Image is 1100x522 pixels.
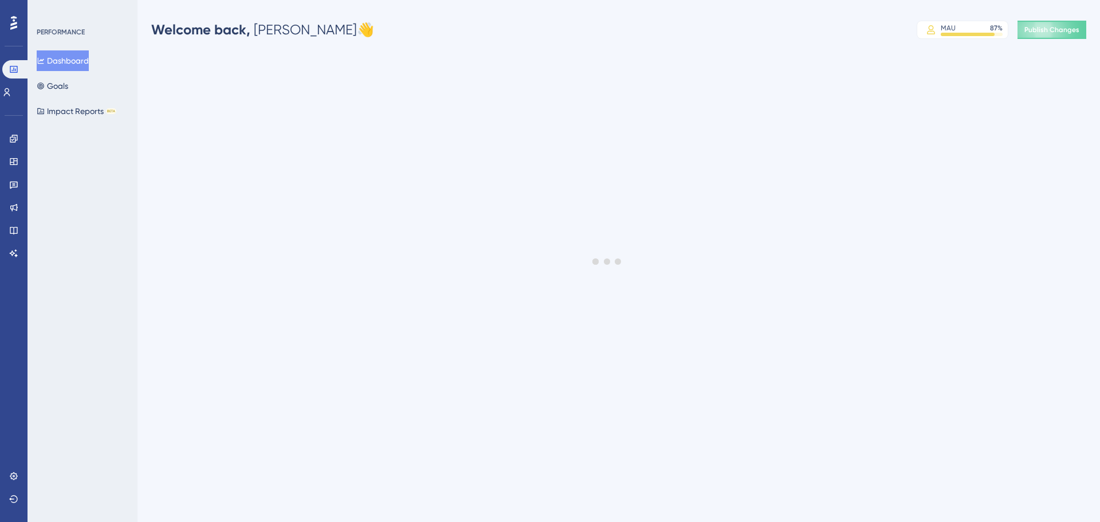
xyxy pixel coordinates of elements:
[37,101,116,121] button: Impact ReportsBETA
[37,50,89,71] button: Dashboard
[941,23,956,33] div: MAU
[1024,25,1079,34] span: Publish Changes
[37,76,68,96] button: Goals
[37,28,85,37] div: PERFORMANCE
[990,23,1003,33] div: 87 %
[1017,21,1086,39] button: Publish Changes
[151,21,374,39] div: [PERSON_NAME] 👋
[106,108,116,114] div: BETA
[151,21,250,38] span: Welcome back,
